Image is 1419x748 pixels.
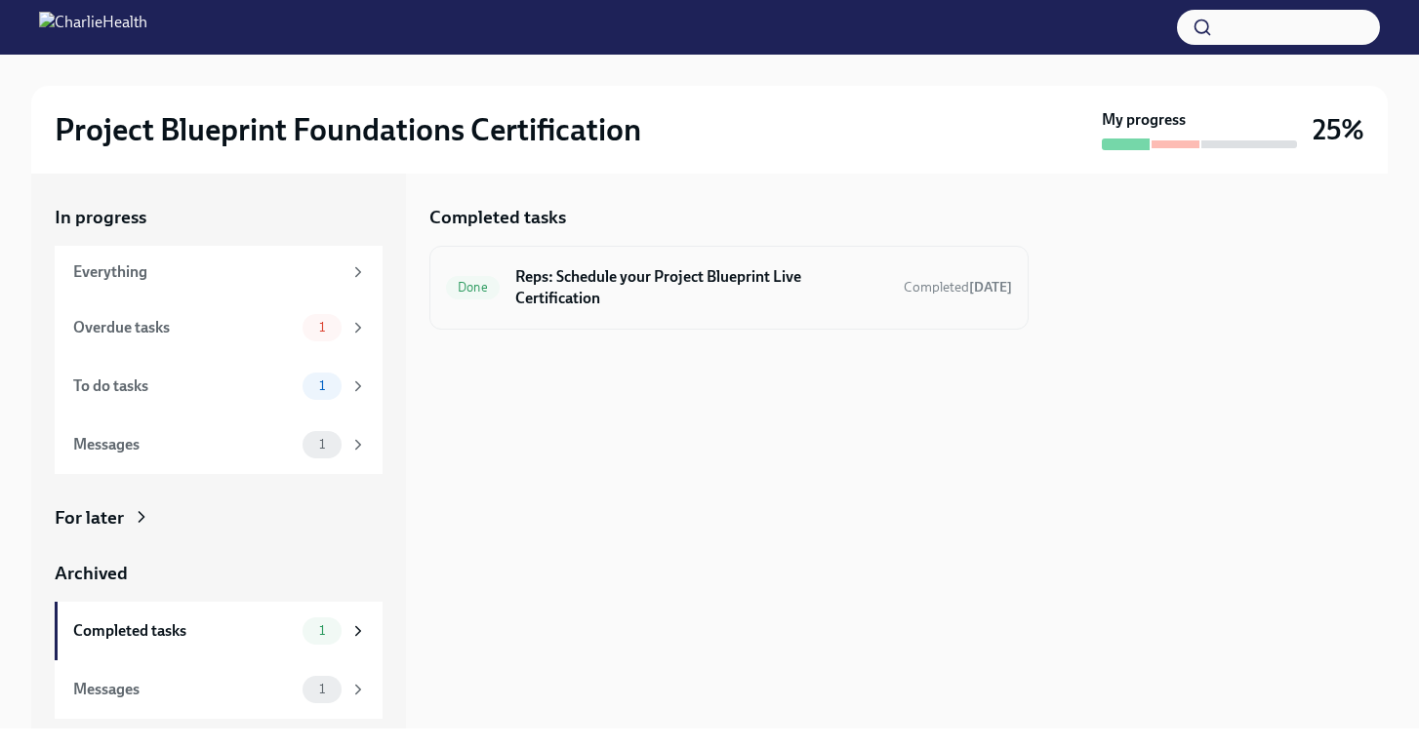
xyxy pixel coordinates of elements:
span: 1 [307,320,337,335]
a: Overdue tasks1 [55,298,383,357]
div: Messages [73,434,295,455]
div: Completed tasks [73,620,295,642]
a: Completed tasks1 [55,602,383,660]
img: CharlieHealth [39,12,147,43]
div: For later [55,505,124,531]
span: September 15th, 2025 10:08 [904,278,1012,296]
div: Everything [73,261,342,283]
span: 1 [307,437,337,452]
div: Messages [73,679,295,700]
h5: Completed tasks [429,205,566,230]
a: Everything [55,246,383,298]
a: In progress [55,205,383,230]
h6: Reps: Schedule your Project Blueprint Live Certification [515,266,888,309]
a: Archived [55,561,383,586]
h3: 25% [1313,112,1364,147]
a: Messages1 [55,660,383,719]
span: 1 [307,378,337,393]
a: DoneReps: Schedule your Project Blueprint Live CertificationCompleted[DATE] [446,262,1012,313]
a: To do tasks1 [55,357,383,415]
span: Completed [904,279,1012,295]
span: Done [446,280,500,295]
span: 1 [307,623,337,638]
a: For later [55,505,383,531]
span: 1 [307,682,337,696]
strong: [DATE] [969,279,1012,295]
strong: My progress [1102,109,1186,131]
div: Overdue tasks [73,317,295,338]
a: Messages1 [55,415,383,474]
h2: Project Blueprint Foundations Certification [55,110,641,149]
div: To do tasks [73,375,295,397]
